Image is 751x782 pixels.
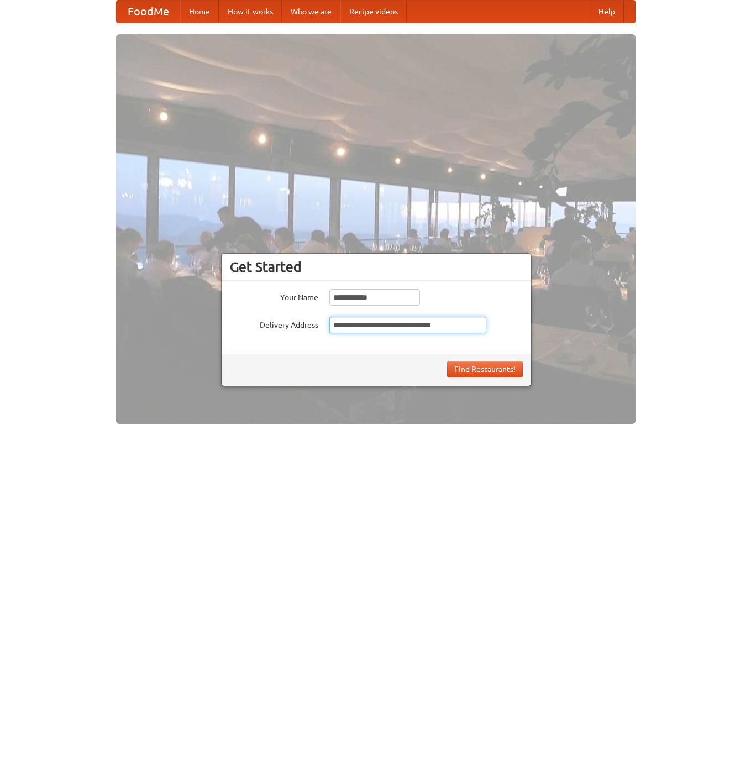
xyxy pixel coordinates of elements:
a: Home [180,1,219,23]
button: Find Restaurants! [447,361,523,377]
label: Your Name [230,289,318,303]
a: Who we are [282,1,340,23]
a: How it works [219,1,282,23]
a: Help [590,1,624,23]
h3: Get Started [230,259,523,275]
label: Delivery Address [230,317,318,330]
a: Recipe videos [340,1,407,23]
a: FoodMe [117,1,180,23]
